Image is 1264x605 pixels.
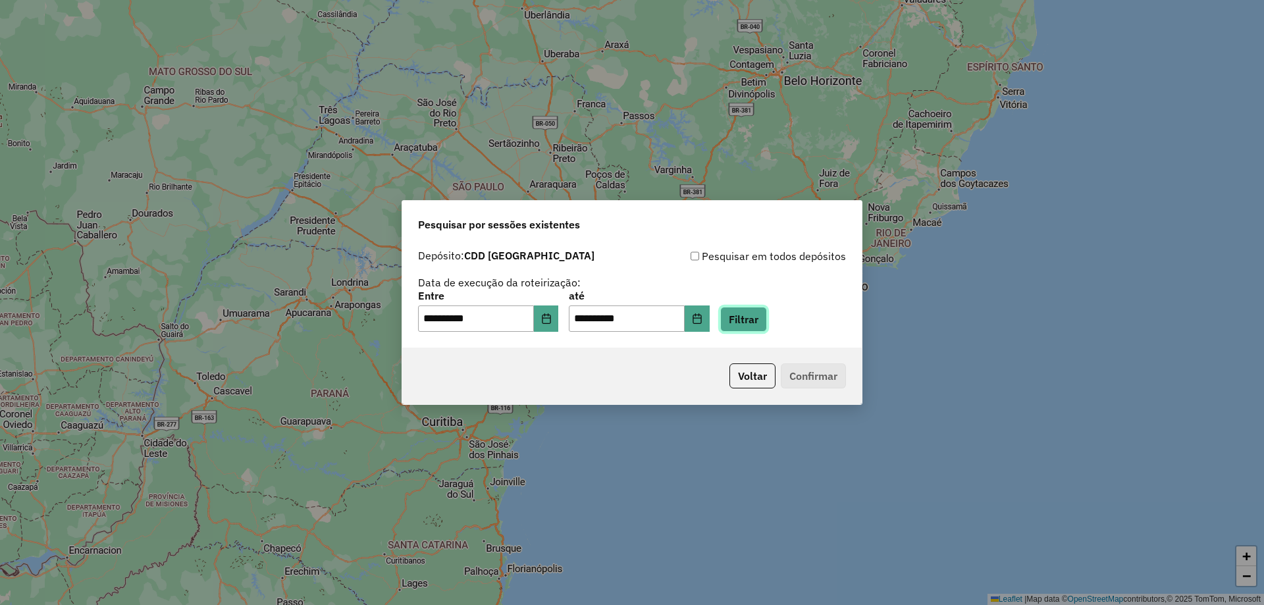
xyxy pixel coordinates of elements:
[418,248,594,263] label: Depósito:
[534,305,559,332] button: Choose Date
[418,275,581,290] label: Data de execução da roteirização:
[464,249,594,262] strong: CDD [GEOGRAPHIC_DATA]
[569,288,709,303] label: até
[720,307,767,332] button: Filtrar
[418,288,558,303] label: Entre
[418,217,580,232] span: Pesquisar por sessões existentes
[729,363,776,388] button: Voltar
[685,305,710,332] button: Choose Date
[632,248,846,264] div: Pesquisar em todos depósitos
